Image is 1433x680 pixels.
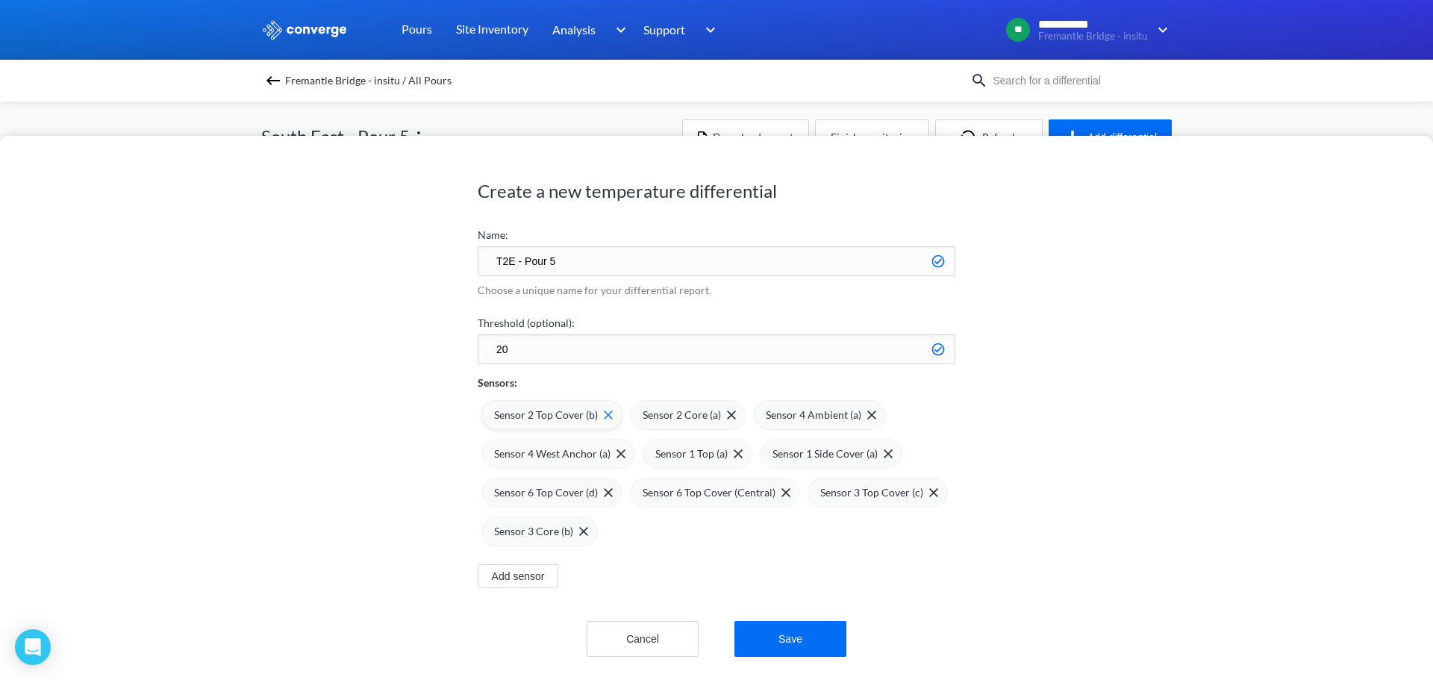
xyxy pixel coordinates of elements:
[655,446,728,462] span: Sensor 1 Top (a)
[478,227,955,243] label: Name:
[884,449,893,458] img: close-icon.svg
[970,72,988,90] img: icon-search.svg
[494,484,598,501] span: Sensor 6 Top Cover (d)
[781,488,790,497] img: close-icon.svg
[988,72,1169,89] input: Search for a differential
[696,21,719,39] img: downArrow.svg
[643,20,685,39] span: Support
[285,70,452,91] span: Fremantle Bridge - insitu / All Pours
[820,484,923,501] span: Sensor 3 Top Cover (c)
[552,20,596,39] span: Analysis
[478,375,517,391] p: Sensors:
[734,449,743,458] img: close-icon.svg
[494,523,573,540] span: Sensor 3 Core (b)
[478,179,955,203] h1: Create a new temperature differential
[478,334,955,364] input: Eg. 28°C
[929,488,938,497] img: close-icon.svg
[478,246,955,276] input: Eg. TempDiff Deep Pour Basement C1sX
[604,488,613,497] img: close-icon.svg
[494,407,598,423] span: Sensor 2 Top Cover (b)
[734,621,846,657] button: Save
[1038,31,1148,42] span: Fremantle Bridge - insitu
[478,315,955,331] label: Threshold (optional):
[643,407,721,423] span: Sensor 2 Core (a)
[579,527,588,536] img: close-icon.svg
[643,484,775,501] span: Sensor 6 Top Cover (Central)
[616,449,625,458] img: close-icon.svg
[587,621,699,657] button: Cancel
[766,407,861,423] span: Sensor 4 Ambient (a)
[867,411,876,419] img: close-icon.svg
[15,629,51,665] div: Open Intercom Messenger
[727,411,736,419] img: close-icon.svg
[478,282,955,299] p: Choose a unique name for your differential report.
[261,20,348,40] img: logo_ewhite.svg
[478,564,558,588] button: Add sensor
[606,21,630,39] img: downArrow.svg
[604,411,613,419] img: close-icon-hover.svg
[264,72,282,90] img: backspace.svg
[1148,21,1172,39] img: downArrow.svg
[772,446,878,462] span: Sensor 1 Side Cover (a)
[494,446,611,462] span: Sensor 4 West Anchor (a)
